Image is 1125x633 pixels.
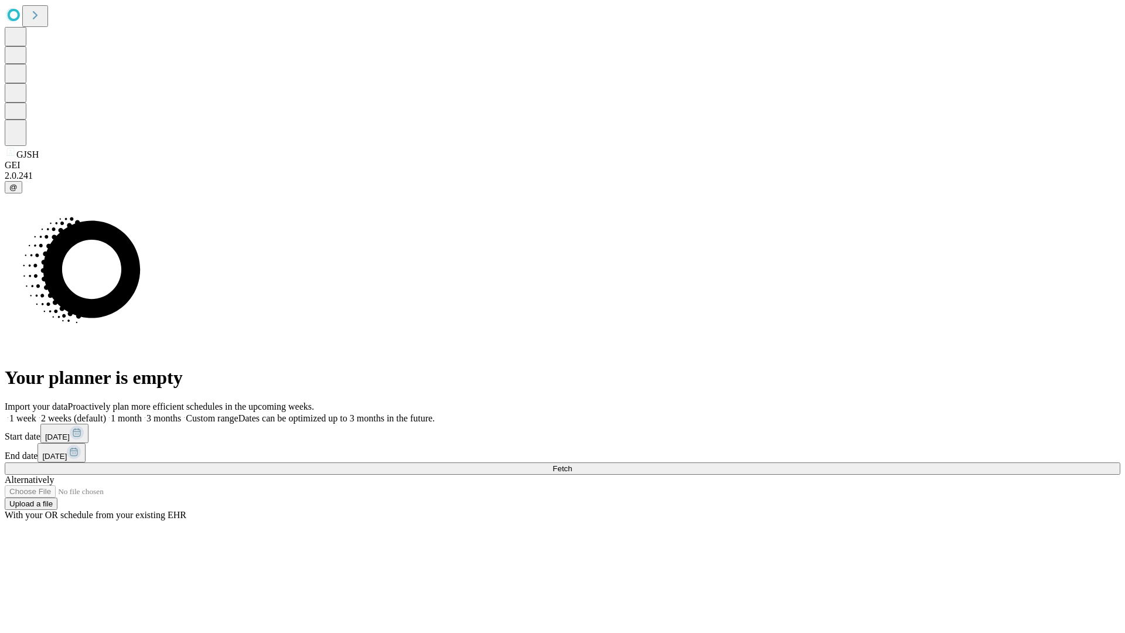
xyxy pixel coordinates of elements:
span: GJSH [16,149,39,159]
span: [DATE] [45,433,70,441]
span: 1 week [9,413,36,423]
span: 3 months [146,413,181,423]
div: End date [5,443,1120,462]
button: [DATE] [40,424,88,443]
h1: Your planner is empty [5,367,1120,389]
span: 1 month [111,413,142,423]
span: Custom range [186,413,238,423]
span: Alternatively [5,475,54,485]
button: @ [5,181,22,193]
button: [DATE] [37,443,86,462]
button: Fetch [5,462,1120,475]
span: 2 weeks (default) [41,413,106,423]
span: @ [9,183,18,192]
div: 2.0.241 [5,171,1120,181]
span: Proactively plan more efficient schedules in the upcoming weeks. [68,401,314,411]
div: Start date [5,424,1120,443]
span: With your OR schedule from your existing EHR [5,510,186,520]
span: Fetch [553,464,572,473]
span: Dates can be optimized up to 3 months in the future. [238,413,435,423]
div: GEI [5,160,1120,171]
span: [DATE] [42,452,67,461]
button: Upload a file [5,498,57,510]
span: Import your data [5,401,68,411]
